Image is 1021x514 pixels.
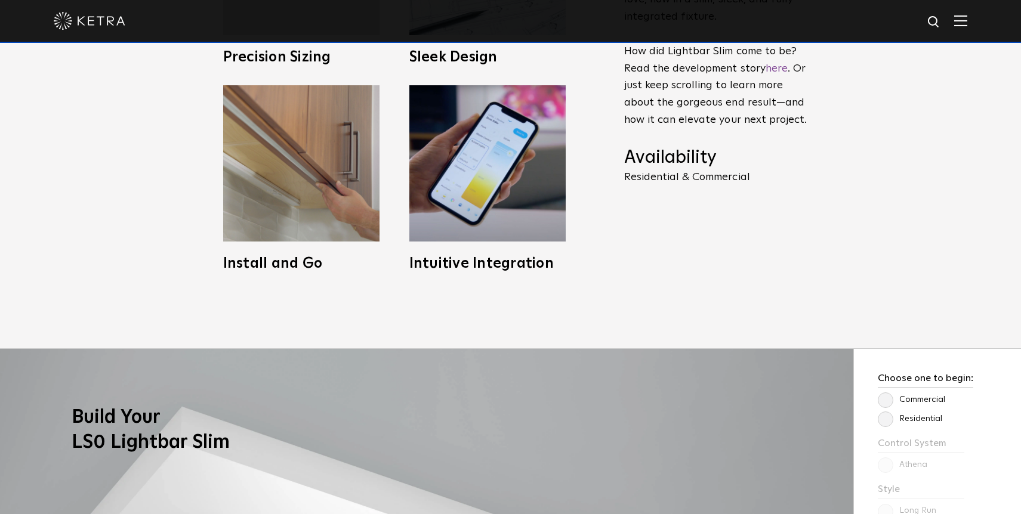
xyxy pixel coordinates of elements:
[409,50,566,64] h3: Sleek Design
[954,15,967,26] img: Hamburger%20Nav.svg
[223,256,380,271] h3: Install and Go
[927,15,942,30] img: search icon
[878,373,973,388] h3: Choose one to begin:
[624,147,809,169] h4: Availability
[409,85,566,241] img: L30_SystemIntegration
[223,50,380,64] h3: Precision Sizing
[878,414,942,424] label: Residential
[766,63,788,74] a: here
[54,12,125,30] img: ketra-logo-2019-white
[223,85,380,241] img: LS0_Easy_Install
[409,256,566,271] h3: Intuitive Integration
[878,395,945,405] label: Commercial
[624,172,809,182] p: Residential & Commercial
